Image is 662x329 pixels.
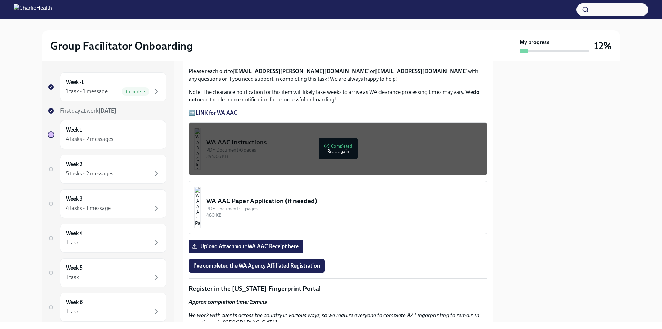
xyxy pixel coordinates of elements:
div: 4 tasks • 2 messages [66,135,113,143]
div: 5 tasks • 2 messages [66,170,113,177]
span: First day at work [60,107,116,114]
div: PDF Document • 6 pages [206,147,481,153]
img: WA AAC Instructions [194,128,201,170]
div: 1 task [66,308,79,316]
strong: [DATE] [99,107,116,114]
div: 344.66 KB [206,153,481,160]
h6: Week -1 [66,78,84,86]
h6: Week 2 [66,161,82,168]
p: Register in the [US_STATE] Fingerprint Portal [189,284,487,293]
a: Week 41 task [48,224,166,253]
a: Week 25 tasks • 2 messages [48,155,166,184]
button: I've completed the WA Agency Affiliated Registration [189,259,325,273]
p: ➡️ [189,109,487,117]
a: Week 34 tasks • 1 message [48,189,166,218]
h3: 12% [594,40,612,52]
div: 480 KB [206,212,481,219]
a: First day at work[DATE] [48,107,166,115]
a: Week 51 task [48,258,166,287]
div: 1 task • 1 message [66,88,108,95]
h2: Group Facilitator Onboarding [50,39,193,53]
strong: [EMAIL_ADDRESS][DOMAIN_NAME] [375,68,468,75]
h6: Week 3 [66,195,83,203]
img: WA AAC Paper Application (if needed) [194,187,201,228]
em: We work with clients across the country in various ways, so we require everyone to complete AZ Fi... [189,312,479,326]
h6: Week 4 [66,230,83,237]
strong: do not [189,89,479,103]
label: Upload Attach your WA AAC Receipt here [189,240,303,253]
strong: My progress [520,39,549,46]
img: CharlieHealth [14,4,52,15]
div: PDF Document • 11 pages [206,205,481,212]
span: Upload Attach your WA AAC Receipt here [193,243,299,250]
span: Complete [122,89,149,94]
button: WA AAC InstructionsPDF Document•6 pages344.66 KBCompletedRead again [189,122,487,175]
a: Week 61 task [48,293,166,322]
div: WA AAC Instructions [206,138,481,147]
h6: Week 1 [66,126,82,134]
div: WA AAC Paper Application (if needed) [206,196,481,205]
div: 1 task [66,273,79,281]
strong: [EMAIL_ADDRESS][PERSON_NAME][DOMAIN_NAME] [233,68,370,75]
strong: Approx completion time: 15mins [189,299,267,305]
h6: Week 6 [66,299,83,306]
div: 1 task [66,239,79,246]
span: I've completed the WA Agency Affiliated Registration [193,262,320,269]
button: WA AAC Paper Application (if needed)PDF Document•11 pages480 KB [189,181,487,234]
div: 4 tasks • 1 message [66,204,111,212]
a: Week 14 tasks • 2 messages [48,120,166,149]
p: Note: The clearance notification for this item will likely take weeks to arrive as WA clearance p... [189,88,487,104]
a: Week -11 task • 1 messageComplete [48,72,166,101]
p: Please reach out to or with any questions or if you need support in completing this task! We are ... [189,68,487,83]
h6: Week 5 [66,264,83,272]
a: LINK for WA AAC [195,109,237,116]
